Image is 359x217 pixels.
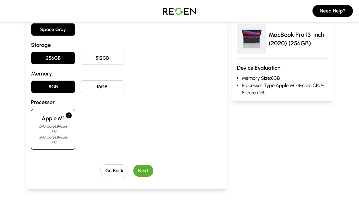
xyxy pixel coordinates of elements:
button: 16GB [80,80,124,93]
img: Logo [158,2,201,19]
li: Processor Type: Apple M1 [242,82,328,96]
h3: Memory [31,69,222,78]
span: - 8-core CPU [295,82,322,88]
h4: Apple M1 [36,114,70,123]
p: GPU Cores: 8-core GPU [36,135,70,145]
button: Go Back [100,164,128,177]
p: CPU Cores: 8-core CPU [36,124,70,134]
h3: Device Evaluation [237,64,328,72]
p: MacBook Pro 13-inch (2020) (256GB) [269,30,328,47]
li: Memory Size: 8GB [242,75,328,82]
button: Space Gray [31,23,75,36]
button: 256GB [31,52,75,65]
button: Next [133,165,153,177]
button: 8GB [31,80,75,93]
button: 512GB [80,52,124,65]
button: Need Help? [312,5,353,17]
h3: Storage [31,41,222,49]
h3: Processor [31,98,222,107]
img: MacBook Pro 13-inch (2020) [237,24,266,54]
